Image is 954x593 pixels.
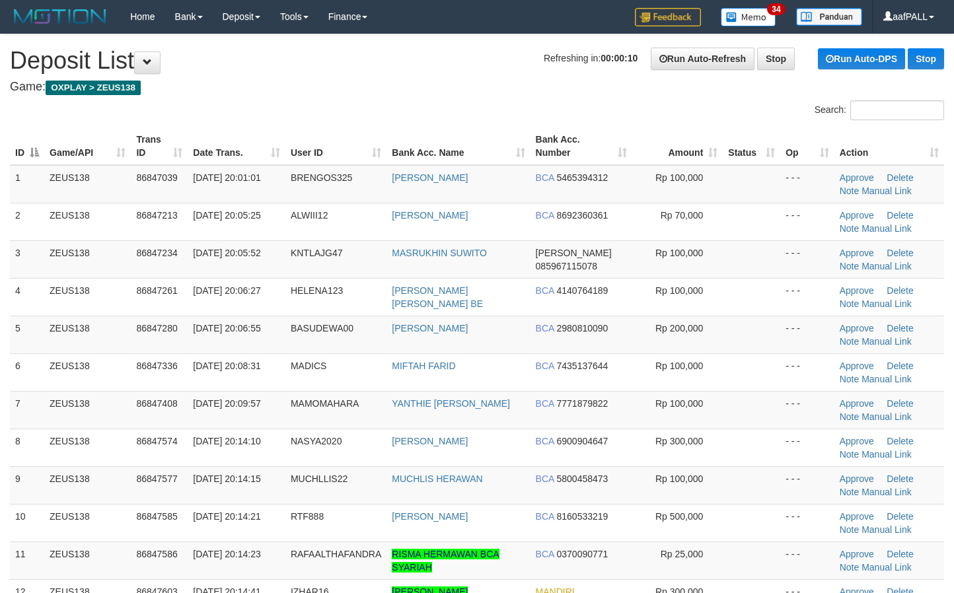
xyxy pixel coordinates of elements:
a: Approve [840,398,874,409]
a: Note [840,449,860,460]
a: MASRUKHIN SUWITO [392,248,487,258]
td: - - - [780,541,834,579]
td: - - - [780,278,834,316]
a: Approve [840,323,874,333]
span: [DATE] 20:05:25 [193,210,260,221]
td: ZEUS138 [44,429,131,466]
td: - - - [780,353,834,391]
td: - - - [780,165,834,203]
span: Copy 2980810090 to clipboard [556,323,608,333]
a: Note [840,524,860,535]
td: 4 [10,278,44,316]
a: Approve [840,361,874,371]
span: MAMOMAHARA [291,398,359,409]
a: Note [840,298,860,309]
img: panduan.png [796,8,862,26]
a: Note [840,562,860,573]
span: Rp 100,000 [655,285,703,296]
span: 86847408 [136,398,177,409]
a: Stop [757,48,795,70]
h4: Game: [10,81,944,94]
td: 9 [10,466,44,504]
h1: Deposit List [10,48,944,74]
td: - - - [780,429,834,466]
span: OXPLAY > ZEUS138 [46,81,141,95]
td: ZEUS138 [44,240,131,278]
td: ZEUS138 [44,541,131,579]
span: Copy 7435137644 to clipboard [556,361,608,371]
a: Manual Link [862,223,912,234]
a: Delete [887,511,913,522]
a: Manual Link [862,411,912,422]
th: Game/API: activate to sort column ascending [44,127,131,165]
a: [PERSON_NAME] [392,172,468,183]
td: ZEUS138 [44,316,131,353]
span: Copy 5800458473 to clipboard [556,473,608,484]
td: 1 [10,165,44,203]
span: BCA [536,172,554,183]
td: 7 [10,391,44,429]
span: Copy 6900904647 to clipboard [556,436,608,446]
span: ALWIII12 [291,210,328,221]
span: NASYA2020 [291,436,342,446]
a: Stop [908,48,944,69]
a: Delete [887,473,913,484]
th: Status: activate to sort column ascending [723,127,780,165]
span: HELENA123 [291,285,343,296]
a: [PERSON_NAME] [392,436,468,446]
span: [PERSON_NAME] [536,248,612,258]
span: 86847280 [136,323,177,333]
span: 86847213 [136,210,177,221]
span: Copy 8160533219 to clipboard [556,511,608,522]
span: BCA [536,323,554,333]
span: BRENGOS325 [291,172,352,183]
td: ZEUS138 [44,504,131,541]
td: 2 [10,203,44,240]
a: Approve [840,210,874,221]
a: Note [840,336,860,347]
span: [DATE] 20:08:31 [193,361,260,371]
span: Copy 7771879822 to clipboard [556,398,608,409]
a: Manual Link [862,186,912,196]
span: Copy 0370090771 to clipboard [556,549,608,559]
a: MUCHLIS HERAWAN [392,473,482,484]
span: 86847234 [136,248,177,258]
span: BCA [536,549,554,559]
a: Approve [840,473,874,484]
span: BCA [536,473,554,484]
span: MUCHLLIS22 [291,473,348,484]
span: 86847585 [136,511,177,522]
td: ZEUS138 [44,466,131,504]
span: KNTLAJG47 [291,248,343,258]
span: [DATE] 20:14:10 [193,436,260,446]
span: 86847574 [136,436,177,446]
span: [DATE] 20:06:55 [193,323,260,333]
td: ZEUS138 [44,165,131,203]
a: Manual Link [862,562,912,573]
a: Approve [840,172,874,183]
a: Manual Link [862,374,912,384]
a: Delete [887,398,913,409]
span: BCA [536,511,554,522]
span: Copy 085967115078 to clipboard [536,261,597,271]
td: 3 [10,240,44,278]
span: BCA [536,361,554,371]
span: BASUDEWA00 [291,323,353,333]
a: Note [840,261,860,271]
a: Note [840,487,860,497]
td: - - - [780,466,834,504]
span: Rp 100,000 [655,172,703,183]
span: BCA [536,210,554,221]
a: RISMA HERMAWAN BCA SYARIAH [392,549,499,573]
span: MADICS [291,361,326,371]
span: Rp 500,000 [655,511,703,522]
a: [PERSON_NAME] [392,511,468,522]
td: ZEUS138 [44,391,131,429]
a: Manual Link [862,336,912,347]
td: - - - [780,391,834,429]
span: [DATE] 20:14:23 [193,549,260,559]
a: Note [840,411,860,422]
span: RTF888 [291,511,324,522]
a: Manual Link [862,449,912,460]
a: Manual Link [862,487,912,497]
